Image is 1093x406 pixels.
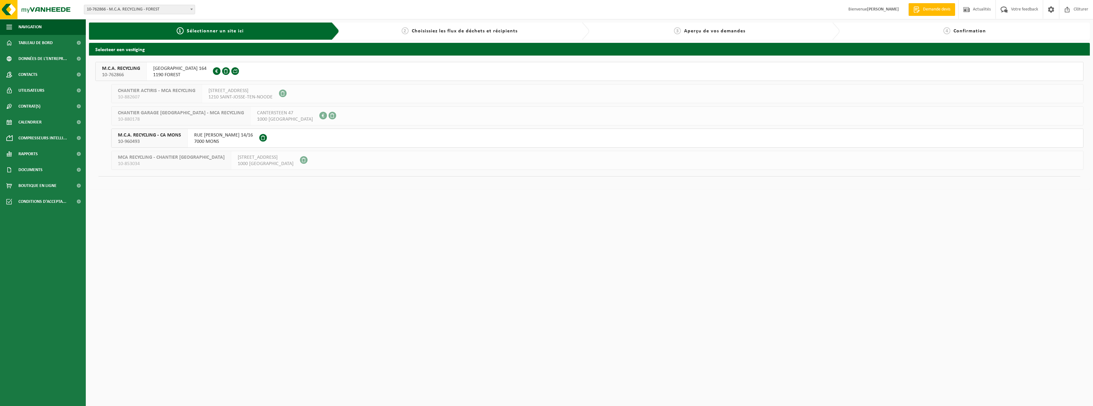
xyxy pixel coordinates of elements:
span: Compresseurs intelli... [18,130,67,146]
button: M.C.A. RECYCLING 10-762866 [GEOGRAPHIC_DATA] 1641190 FOREST [95,62,1083,81]
span: Contrat(s) [18,98,40,114]
span: 1210 SAINT-JOSSE-TEN-NOODE [208,94,273,100]
span: 10-762866 - M.C.A. RECYCLING - FOREST [84,5,195,14]
span: 10-880178 [118,116,244,123]
span: CHANTIER ACTIRIS - MCA RECYCLING [118,88,195,94]
span: MCA RECYCLING - CHANTIER [GEOGRAPHIC_DATA] [118,154,225,161]
span: Boutique en ligne [18,178,57,194]
span: Confirmation [954,29,986,34]
span: M.C.A. RECYCLING - CA MONS [118,132,181,138]
span: CHANTIER GARAGE [GEOGRAPHIC_DATA] - MCA RECYCLING [118,110,244,116]
span: [STREET_ADDRESS] [208,88,273,94]
span: 2 [402,27,409,34]
strong: [PERSON_NAME] [867,7,899,12]
span: Contacts [18,67,37,83]
a: Demande devis [908,3,955,16]
span: Demande devis [921,6,952,13]
span: 1 [177,27,184,34]
span: Tableau de bord [18,35,53,51]
span: Aperçu de vos demandes [684,29,745,34]
span: Conditions d'accepta... [18,194,66,210]
span: 10-762866 [102,72,140,78]
span: [GEOGRAPHIC_DATA] 164 [153,65,207,72]
button: M.C.A. RECYCLING - CA MONS 10-960493 RUE [PERSON_NAME] 14/167000 MONS [111,129,1083,148]
span: Sélectionner un site ici [187,29,244,34]
span: [STREET_ADDRESS] [238,154,294,161]
span: 10-960493 [118,138,181,145]
span: RUE [PERSON_NAME] 14/16 [194,132,253,138]
span: Documents [18,162,43,178]
span: Rapports [18,146,38,162]
span: 1000 [GEOGRAPHIC_DATA] [257,116,313,123]
span: CANTERSTEEN 47 [257,110,313,116]
span: 10-853034 [118,161,225,167]
span: M.C.A. RECYCLING [102,65,140,72]
span: Navigation [18,19,42,35]
span: 1000 [GEOGRAPHIC_DATA] [238,161,294,167]
span: 7000 MONS [194,138,253,145]
span: 4 [943,27,950,34]
span: Calendrier [18,114,42,130]
span: Données de l'entrepr... [18,51,67,67]
span: 10-882607 [118,94,195,100]
span: 1190 FOREST [153,72,207,78]
h2: Selecteer een vestiging [89,43,1090,55]
span: Choisissiez les flux de déchets et récipients [412,29,518,34]
span: 3 [674,27,681,34]
span: Utilisateurs [18,83,44,98]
